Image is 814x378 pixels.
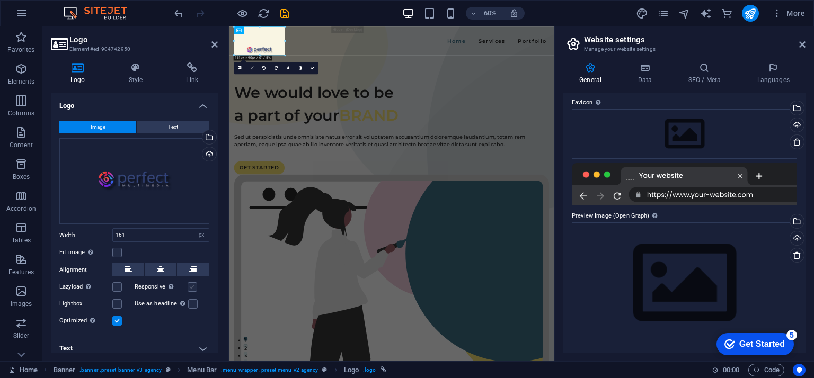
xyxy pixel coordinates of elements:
[166,62,218,85] h4: Link
[572,210,797,222] label: Preview Image (Open Graph)
[466,7,503,20] button: 60%
[279,7,291,20] i: Save (Ctrl+S)
[172,7,185,20] button: undo
[187,364,217,376] span: Click to select. Double-click to edit
[8,109,34,118] p: Columns
[61,7,140,20] img: Editor Logo
[59,246,112,259] label: Fit image
[51,336,218,361] h4: Text
[700,7,712,20] i: AI Writer
[572,109,797,159] div: Select files from the file manager, stock photos, or upload file(s)
[742,5,759,22] button: publish
[135,281,188,293] label: Responsive
[166,367,171,373] i: This element is a customizable preset
[59,314,112,327] label: Optimized
[59,121,136,133] button: Image
[221,364,318,376] span: . menu-wrapper .preset-menu-v2-agency
[295,62,307,75] a: Greyscale
[657,7,669,20] i: Pages (Ctrl+Alt+S)
[741,62,806,85] h4: Languages
[563,62,622,85] h4: General
[572,96,797,109] label: Favicon
[79,364,162,376] span: . banner .preset-banner-v3-agency
[712,364,740,376] h6: Session time
[748,364,784,376] button: Code
[135,298,188,310] label: Use as headline
[753,364,780,376] span: Code
[31,12,77,21] div: Get Started
[678,7,691,20] button: navigator
[678,7,691,20] i: Navigator
[257,7,270,20] button: reload
[657,7,670,20] button: pages
[636,7,649,20] button: design
[636,7,648,20] i: Design (Ctrl+Alt+Y)
[6,204,36,213] p: Accordion
[322,367,327,373] i: This element is a customizable preset
[59,138,209,224] div: Untitleddesign-rC7EwfJyLxTJqgUjpJd8XA.png
[54,364,76,376] span: Click to select. Double-click to edit
[236,7,249,20] button: Click here to leave preview mode and continue editing
[12,236,31,245] p: Tables
[109,62,167,85] h4: Style
[54,364,386,376] nav: breadcrumb
[59,232,112,238] label: Width
[69,35,218,44] h2: Logo
[482,7,499,20] h6: 60%
[622,62,672,85] h4: Data
[51,62,109,85] h4: Logo
[234,62,246,75] a: Select files from the file manager, stock photos, or upload file(s)
[767,5,809,22] button: More
[306,62,318,75] a: Confirm ( Ctrl ⏎ )
[572,222,797,344] div: Select files from the file manager, stock photos, or upload file(s)
[59,264,112,276] label: Alignment
[700,7,712,20] button: text_generator
[270,62,282,75] a: Rotate right 90°
[51,93,218,112] h4: Logo
[772,8,805,19] span: More
[8,5,86,28] div: Get Started 5 items remaining, 0% complete
[381,367,386,373] i: This element is linked
[78,2,89,13] div: 5
[278,7,291,20] button: save
[721,7,733,20] button: commerce
[258,62,270,75] a: Rotate left 90°
[168,121,178,133] span: Text
[721,7,733,20] i: Commerce
[8,364,38,376] a: Click to cancel selection. Double-click to open Pages
[10,141,33,149] p: Content
[59,298,112,310] label: Lightbox
[91,121,105,133] span: Image
[723,364,739,376] span: 00 00
[69,44,197,54] h3: Element #ed-904742950
[793,364,806,376] button: Usercentrics
[672,62,741,85] h4: SEO / Meta
[509,8,519,18] i: On resize automatically adjust zoom level to fit chosen device.
[173,7,185,20] i: Undo: Change colors (Ctrl+Z)
[13,173,30,181] p: Boxes
[246,62,258,75] a: Crop mode
[730,366,732,374] span: :
[344,364,359,376] span: Click to select. Double-click to edit
[8,77,35,86] p: Elements
[13,331,30,340] p: Slider
[744,7,756,20] i: Publish
[59,281,112,293] label: Lazyload
[584,35,806,44] h2: Website settings
[282,62,295,75] a: Blur
[11,300,32,308] p: Images
[7,46,34,54] p: Favorites
[137,121,209,133] button: Text
[584,44,784,54] h3: Manage your website settings
[363,364,376,376] span: . logo
[8,268,34,276] p: Features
